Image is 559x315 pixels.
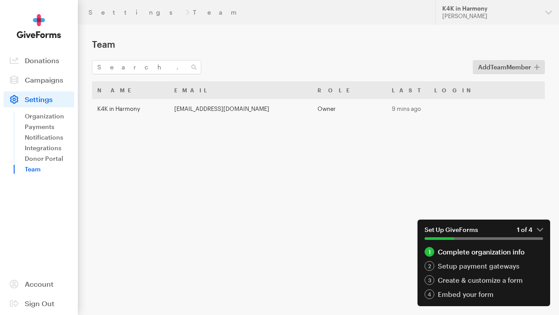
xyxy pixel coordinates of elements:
[387,99,531,118] td: 9 mins ago
[169,99,312,118] td: [EMAIL_ADDRESS][DOMAIN_NAME]
[25,121,74,132] a: Payments
[4,72,74,88] a: Campaigns
[425,261,434,271] div: 2
[25,111,74,121] a: Organization
[442,12,538,20] div: [PERSON_NAME]
[387,81,531,99] th: Last Login: activate to sort column ascending
[92,60,201,74] input: Search...
[425,261,543,271] div: Setup payment gateways
[478,62,531,72] span: Add Member
[25,164,74,175] a: Team
[25,56,59,65] span: Donations
[473,60,545,74] button: AddTeamMember
[92,99,169,118] td: K4K in Harmony
[17,14,61,38] img: GiveForms
[92,39,545,49] h1: Team
[169,81,312,99] th: Email: activate to sort column ascending
[312,99,387,118] td: Owner
[25,76,63,84] span: Campaigns
[425,247,434,257] div: 1
[425,261,543,271] a: 2 Setup payment gateways
[312,81,387,99] th: Role: activate to sort column ascending
[425,247,543,257] a: 1 Complete organization info
[88,9,182,16] a: Settings
[4,91,74,107] a: Settings
[417,220,550,247] button: Set Up GiveForms1 of 4
[25,132,74,143] a: Notifications
[25,153,74,164] a: Donor Portal
[25,143,74,153] a: Integrations
[92,81,169,99] th: Name: activate to sort column ascending
[442,5,538,12] div: K4K in Harmony
[25,95,53,103] span: Settings
[517,226,543,234] em: 1 of 4
[4,53,74,68] a: Donations
[490,63,506,71] span: Team
[425,247,543,257] div: Complete organization info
